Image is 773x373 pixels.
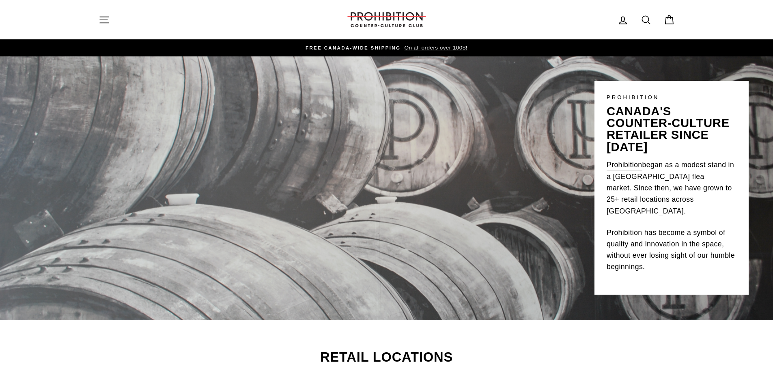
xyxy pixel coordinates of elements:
img: PROHIBITION COUNTER-CULTURE CLUB [346,12,427,27]
p: canada's counter-culture retailer since [DATE] [607,106,736,153]
span: On all orders over 100$! [402,45,467,51]
p: PROHIBITION [607,93,736,101]
p: Prohibition has become a symbol of quality and innovation in the space, without ever losing sight... [607,227,736,273]
a: FREE CANADA-WIDE SHIPPING On all orders over 100$! [101,43,673,52]
a: Prohibition [607,159,642,171]
h2: Retail Locations [99,351,675,364]
span: FREE CANADA-WIDE SHIPPING [306,45,400,50]
p: began as a modest stand in a [GEOGRAPHIC_DATA] flea market. Since then, we have grown to 25+ reta... [607,159,736,217]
